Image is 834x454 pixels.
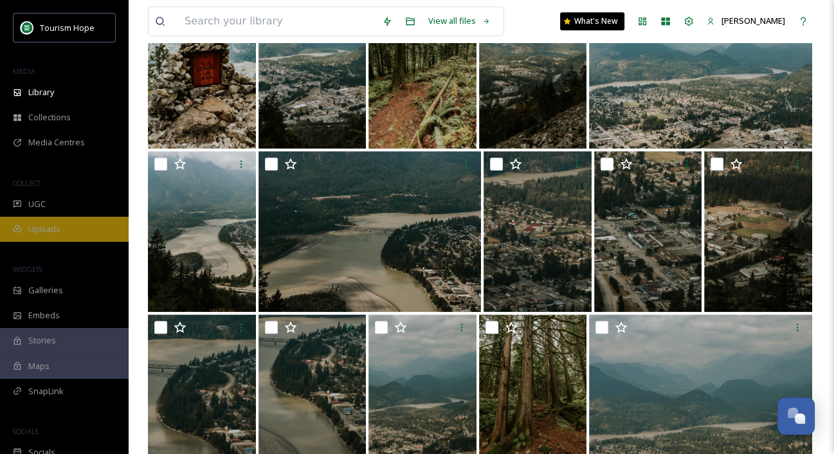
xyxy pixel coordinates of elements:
[700,8,792,33] a: [PERSON_NAME]
[484,151,592,312] img: 2021.08.21--Day19Hope_HopeLookout-55.jpg
[28,284,63,296] span: Galleries
[40,22,95,33] span: Tourism Hope
[28,334,56,347] span: Stories
[28,86,54,98] span: Library
[13,178,41,188] span: COLLECT
[28,198,46,210] span: UGC
[560,12,624,30] a: What's New
[28,360,50,372] span: Maps
[721,15,785,26] span: [PERSON_NAME]
[178,7,376,35] input: Search your library
[594,151,702,312] img: 2021.08.21--Day19Hope_HopeLookout-54.jpg
[13,426,39,436] span: SOCIALS
[13,66,35,76] span: MEDIA
[28,309,60,322] span: Embeds
[422,8,497,33] a: View all files
[28,111,71,123] span: Collections
[13,264,42,274] span: WIDGETS
[28,223,60,235] span: Uploads
[28,385,64,397] span: SnapLink
[21,21,33,34] img: logo.png
[148,151,256,312] img: 2021.08.21--Day19Hope_HopeLookout-57.jpg
[28,136,85,149] span: Media Centres
[258,151,482,312] img: 2021.08.21--Day19Hope_HopeLookout-56.jpg
[704,151,812,312] img: 2021.08.21--Day19Hope_HopeLookout-53.jpg
[777,397,815,435] button: Open Chat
